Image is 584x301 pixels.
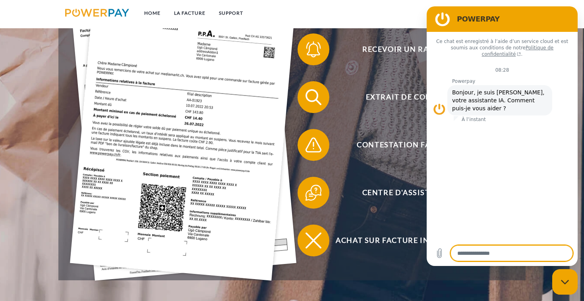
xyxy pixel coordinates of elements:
[309,225,504,256] span: Achat sur facture indisponible
[298,81,504,113] button: Extrait de compte
[65,9,129,17] img: logo-powerpay.svg
[304,183,323,203] img: qb_help.svg
[304,135,323,155] img: qb_warning.svg
[309,177,504,209] span: Centre d'assistance
[309,81,504,113] span: Extrait de compte
[212,6,250,20] a: Support
[309,33,504,65] span: Recevoir un rappel?
[309,129,504,161] span: Contestation Facture
[167,6,212,20] a: LA FACTURE
[298,177,504,209] button: Centre d'assistance
[298,129,504,161] button: Contestation Facture
[304,231,323,250] img: qb_close.svg
[482,6,503,20] a: CG
[304,39,323,59] img: qb_bell.svg
[552,269,578,295] iframe: Bouton de lancement de la fenêtre de messagerie, conversation en cours
[427,6,578,266] iframe: Fenêtre de messagerie
[298,33,504,65] button: Recevoir un rappel?
[137,6,167,20] a: Home
[304,87,323,107] img: qb_search.svg
[298,225,504,256] button: Achat sur facture indisponible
